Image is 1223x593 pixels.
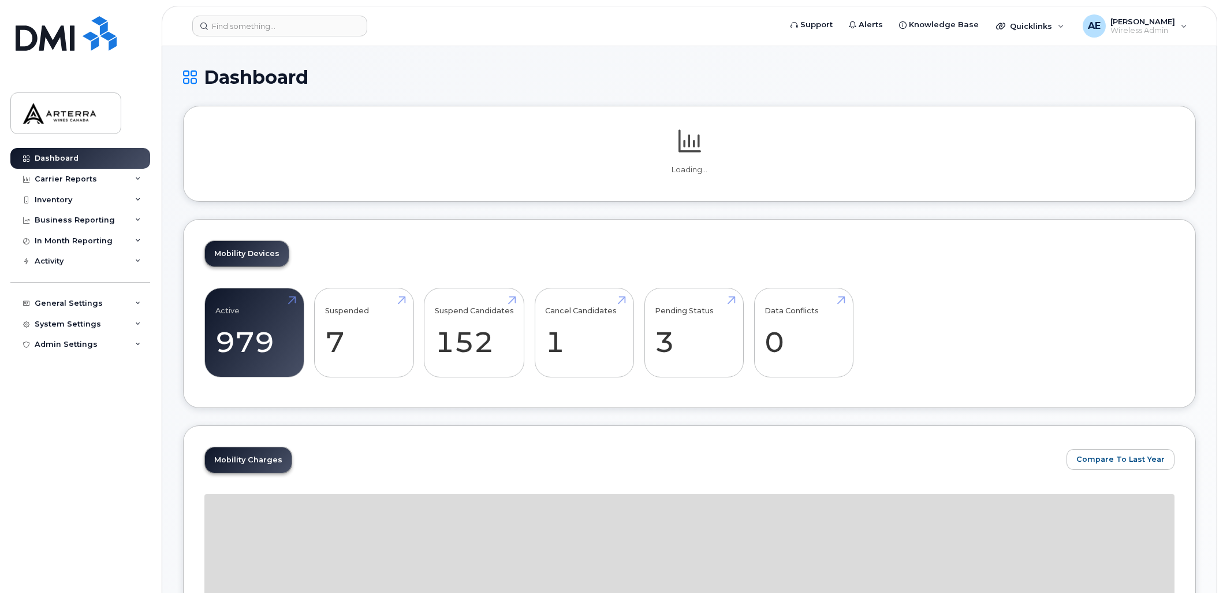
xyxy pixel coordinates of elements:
[183,67,1196,87] h1: Dashboard
[1067,449,1174,470] button: Compare To Last Year
[1076,454,1165,465] span: Compare To Last Year
[325,295,403,371] a: Suspended 7
[215,295,293,371] a: Active 979
[435,295,514,371] a: Suspend Candidates 152
[765,295,842,371] a: Data Conflicts 0
[204,165,1174,175] p: Loading...
[205,447,292,473] a: Mobility Charges
[205,241,289,266] a: Mobility Devices
[655,295,733,371] a: Pending Status 3
[545,295,623,371] a: Cancel Candidates 1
